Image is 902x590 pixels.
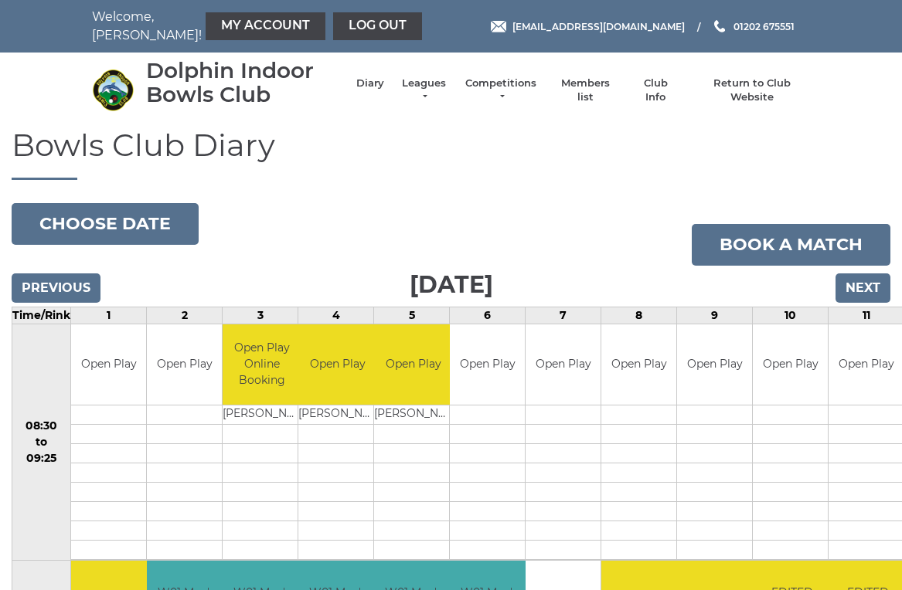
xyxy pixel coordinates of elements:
[298,307,374,324] td: 4
[677,307,753,324] td: 9
[512,20,685,32] span: [EMAIL_ADDRESS][DOMAIN_NAME]
[526,307,601,324] td: 7
[553,76,618,104] a: Members list
[712,19,795,34] a: Phone us 01202 675551
[491,19,685,34] a: Email [EMAIL_ADDRESS][DOMAIN_NAME]
[147,307,223,324] td: 2
[491,21,506,32] img: Email
[12,324,71,561] td: 08:30 to 09:25
[400,76,448,104] a: Leagues
[298,324,376,405] td: Open Play
[450,324,525,405] td: Open Play
[526,324,601,405] td: Open Play
[12,273,100,303] input: Previous
[753,324,828,405] td: Open Play
[92,8,378,45] nav: Welcome, [PERSON_NAME]!
[374,307,450,324] td: 5
[12,203,199,245] button: Choose date
[147,324,222,405] td: Open Play
[92,69,134,111] img: Dolphin Indoor Bowls Club
[12,128,890,180] h1: Bowls Club Diary
[71,324,146,405] td: Open Play
[677,324,752,405] td: Open Play
[374,324,452,405] td: Open Play
[836,273,890,303] input: Next
[693,76,810,104] a: Return to Club Website
[223,405,301,425] td: [PERSON_NAME]
[223,324,301,405] td: Open Play Online Booking
[356,76,384,90] a: Diary
[633,76,678,104] a: Club Info
[450,307,526,324] td: 6
[753,307,829,324] td: 10
[601,324,676,405] td: Open Play
[298,405,376,425] td: [PERSON_NAME]
[692,224,890,266] a: Book a match
[734,20,795,32] span: 01202 675551
[206,12,325,40] a: My Account
[12,307,71,324] td: Time/Rink
[223,307,298,324] td: 3
[601,307,677,324] td: 8
[71,307,147,324] td: 1
[374,405,452,425] td: [PERSON_NAME]
[333,12,422,40] a: Log out
[714,20,725,32] img: Phone us
[464,76,538,104] a: Competitions
[146,59,341,107] div: Dolphin Indoor Bowls Club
